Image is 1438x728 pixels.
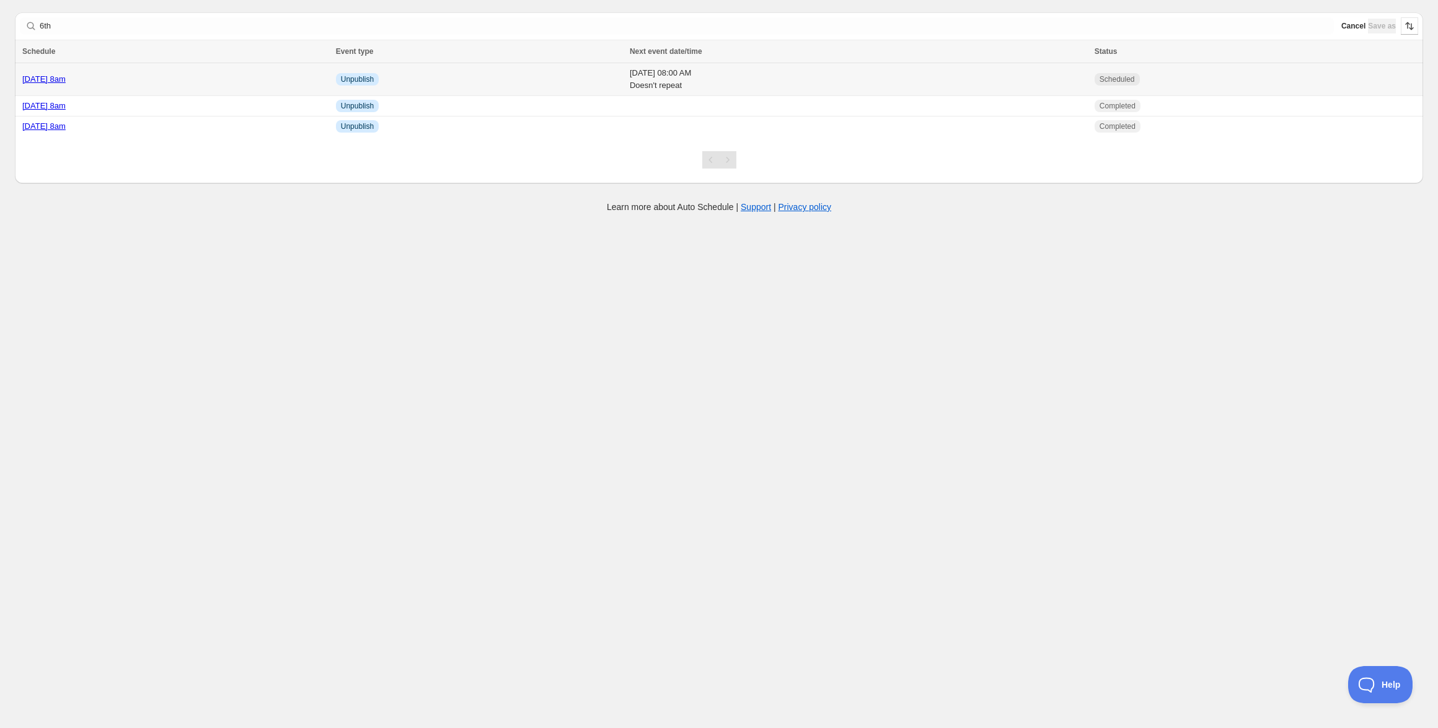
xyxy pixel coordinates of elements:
[1100,74,1135,84] span: Scheduled
[630,47,702,56] span: Next event date/time
[22,74,66,84] a: [DATE] 8am
[22,101,66,110] a: [DATE] 8am
[40,17,1334,35] input: Searching schedules by name
[1401,17,1418,35] button: Sort the results
[1100,121,1136,131] span: Completed
[1100,101,1136,111] span: Completed
[336,47,374,56] span: Event type
[341,74,374,84] span: Unpublish
[22,47,55,56] span: Schedule
[1095,47,1118,56] span: Status
[22,121,66,131] a: [DATE] 8am
[341,121,374,131] span: Unpublish
[741,202,771,212] a: Support
[702,151,736,169] nav: Pagination
[1341,19,1365,33] button: Cancel
[626,63,1091,96] td: [DATE] 08:00 AM Doesn't repeat
[779,202,832,212] a: Privacy policy
[1341,21,1365,31] span: Cancel
[1348,666,1413,703] iframe: Toggle Customer Support
[607,201,831,213] p: Learn more about Auto Schedule | |
[341,101,374,111] span: Unpublish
